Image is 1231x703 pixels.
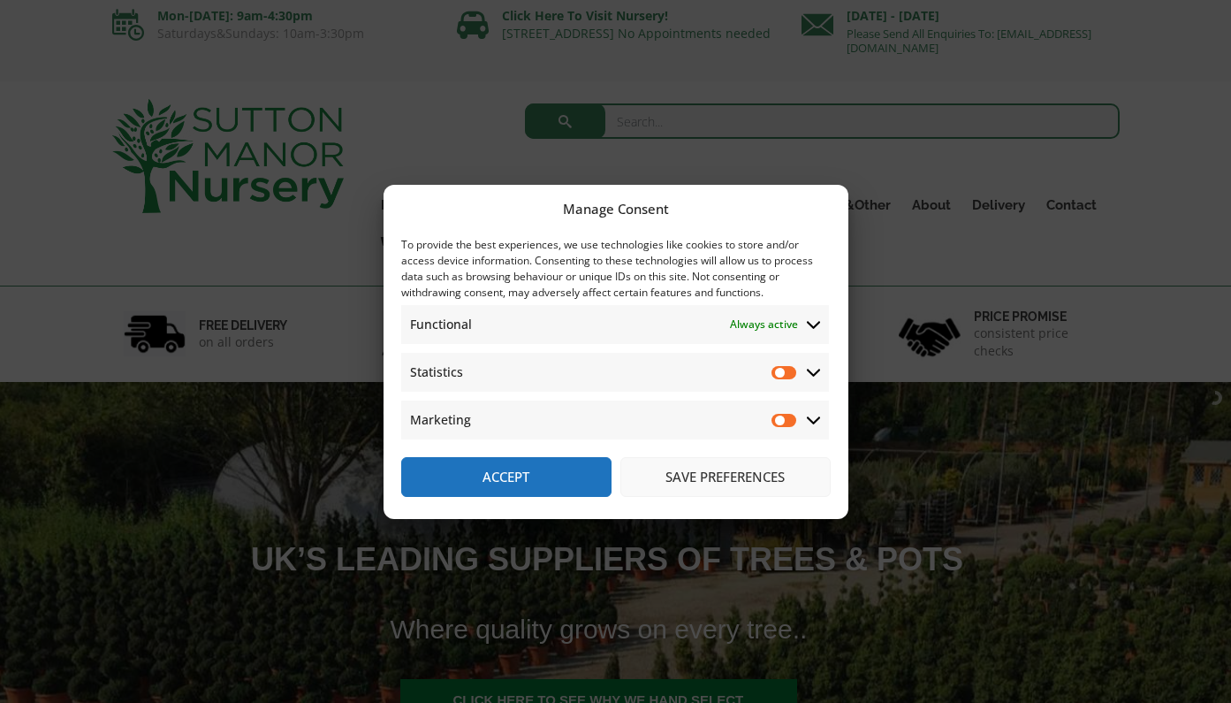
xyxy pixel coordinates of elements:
span: Functional [410,314,472,335]
div: Manage Consent [563,198,669,219]
div: To provide the best experiences, we use technologies like cookies to store and/or access device i... [401,237,829,301]
button: Save preferences [620,457,831,497]
summary: Marketing [401,401,829,439]
span: Statistics [410,362,463,383]
button: Accept [401,457,612,497]
summary: Functional Always active [401,305,829,344]
span: Always active [730,314,798,335]
span: Marketing [410,409,471,431]
summary: Statistics [401,353,829,392]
